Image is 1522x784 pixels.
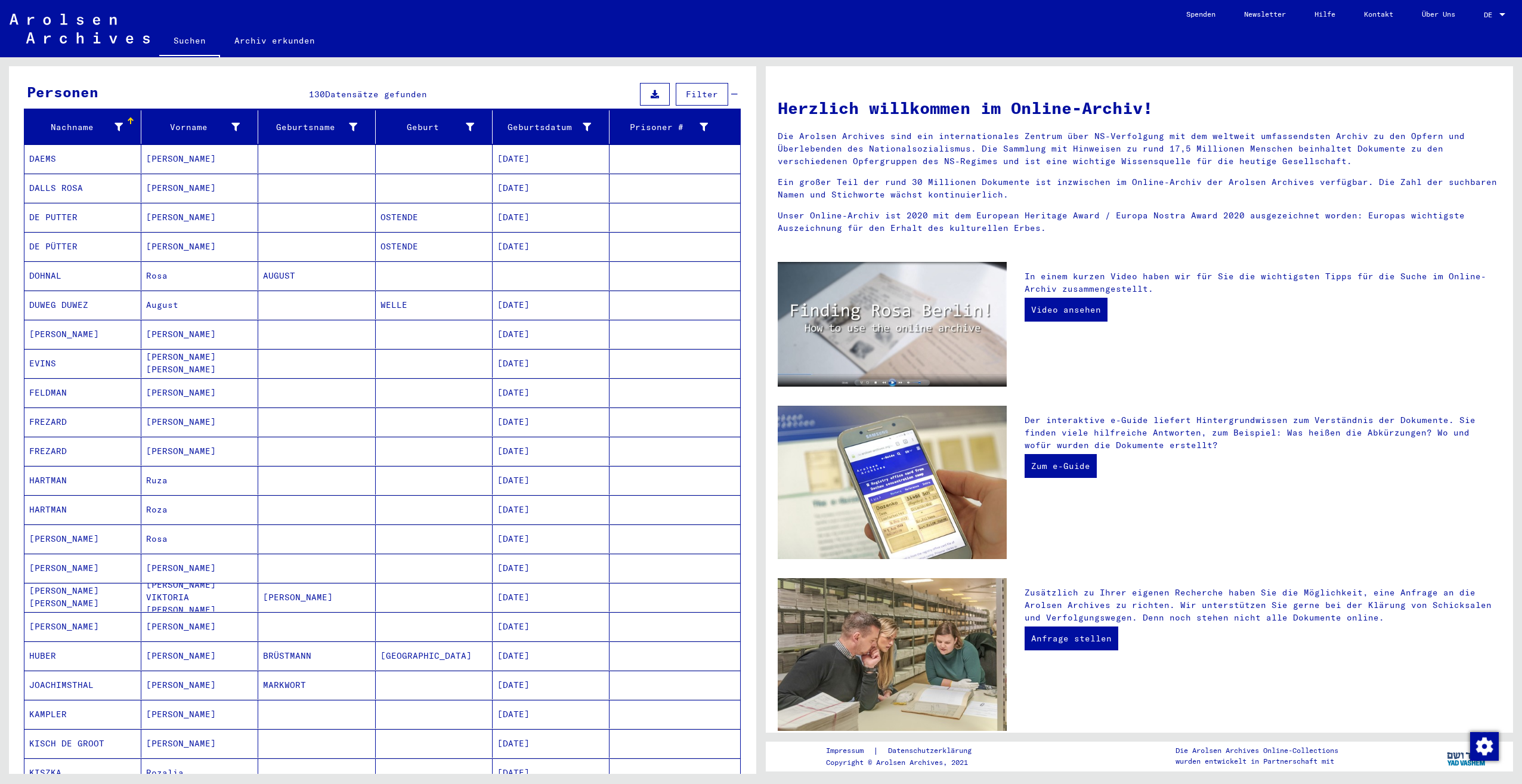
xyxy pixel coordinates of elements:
[24,641,141,670] mat-cell: HUBER
[141,729,258,758] mat-cell: [PERSON_NAME]
[24,291,141,319] mat-cell: DUWEG DUWEZ
[493,144,610,173] mat-cell: [DATE]
[493,524,610,553] mat-cell: [DATE]
[141,408,258,436] mat-cell: [PERSON_NAME]
[1025,414,1501,452] p: Der interaktive e-Guide liefert Hintergrundwissen zum Verständnis der Dokumente. Sie finden viele...
[497,118,609,137] div: Geburtsdatum
[778,130,1501,168] p: Die Arolsen Archives sind ein internationales Zentrum über NS-Verfolgung mit dem weltweit umfasse...
[24,232,141,261] mat-cell: DE PÜTTER
[376,110,493,144] mat-header-cell: Geburt‏
[24,349,141,378] mat-cell: EVINS
[141,437,258,465] mat-cell: [PERSON_NAME]
[493,641,610,670] mat-cell: [DATE]
[493,110,610,144] mat-header-cell: Geburtsdatum
[24,408,141,436] mat-cell: FREZARD
[493,174,610,202] mat-cell: [DATE]
[141,641,258,670] mat-cell: [PERSON_NAME]
[1470,731,1498,760] div: Zustimmung ändern
[493,349,610,378] mat-cell: [DATE]
[141,349,258,378] mat-cell: [PERSON_NAME] [PERSON_NAME]
[1025,270,1501,295] p: In einem kurzen Video haben wir für Sie die wichtigsten Tipps für die Suche im Online-Archiv zusa...
[493,700,610,729] mat-cell: [DATE]
[778,95,1501,121] h1: Herzlich willkommen im Online-Archiv!
[24,671,141,699] mat-cell: JOACHIMSTHAL
[258,671,375,699] mat-cell: MARKWORT
[614,121,708,134] div: Prisoner #
[778,262,1007,387] img: video.jpg
[159,26,220,57] a: Suchen
[29,118,141,137] div: Nachname
[24,466,141,495] mat-cell: HARTMAN
[1470,732,1499,761] img: Zustimmung ändern
[141,554,258,582] mat-cell: [PERSON_NAME]
[29,121,123,134] div: Nachname
[778,578,1007,731] img: inquiries.jpg
[376,641,493,670] mat-cell: [GEOGRAPHIC_DATA]
[1025,626,1118,650] a: Anfrage stellen
[141,110,258,144] mat-header-cell: Vorname
[263,118,375,137] div: Geburtsname
[380,118,492,137] div: Geburt‏
[686,89,718,100] span: Filter
[1484,11,1497,19] span: DE
[493,612,610,641] mat-cell: [DATE]
[141,671,258,699] mat-cell: [PERSON_NAME]
[146,121,240,134] div: Vorname
[24,378,141,407] mat-cell: FELDMAN
[826,745,873,757] a: Impressum
[24,554,141,582] mat-cell: [PERSON_NAME]
[493,671,610,699] mat-cell: [DATE]
[24,729,141,758] mat-cell: KISCH DE GROOT
[1175,756,1338,767] p: wurden entwickelt in Partnerschaft mit
[1175,745,1338,756] p: Die Arolsen Archives Online-Collections
[376,203,493,232] mat-cell: OSTENDE
[493,320,610,348] mat-cell: [DATE]
[141,174,258,202] mat-cell: [PERSON_NAME]
[493,378,610,407] mat-cell: [DATE]
[493,466,610,495] mat-cell: [DATE]
[24,174,141,202] mat-cell: DALLS ROSA
[10,14,150,44] img: Arolsen_neg.svg
[141,291,258,319] mat-cell: August
[141,700,258,729] mat-cell: [PERSON_NAME]
[24,700,141,729] mat-cell: KAMPLER
[778,209,1501,234] p: Unser Online-Archiv ist 2020 mit dem European Heritage Award / Europa Nostra Award 2020 ausgezeic...
[493,554,610,582] mat-cell: [DATE]
[614,118,726,137] div: Prisoner #
[258,261,375,290] mat-cell: AUGUST
[24,437,141,465] mat-cell: FREZARD
[778,176,1501,201] p: Ein großer Teil der rund 30 Millionen Dokumente ist inzwischen im Online-Archiv der Arolsen Archi...
[1025,587,1501,624] p: Zusätzlich zu Ihrer eigenen Recherche haben Sie die Möglichkeit, eine Anfrage an die Arolsen Arch...
[141,144,258,173] mat-cell: [PERSON_NAME]
[878,745,986,757] a: Datenschutzerklärung
[376,291,493,319] mat-cell: WELLE
[24,583,141,612] mat-cell: [PERSON_NAME] ROSE [PERSON_NAME] [PERSON_NAME] [PERSON_NAME]
[141,466,258,495] mat-cell: Ruza
[141,378,258,407] mat-cell: [PERSON_NAME]
[141,495,258,524] mat-cell: Roza
[493,232,610,261] mat-cell: [DATE]
[24,110,141,144] mat-header-cell: Nachname
[24,612,141,641] mat-cell: [PERSON_NAME]
[493,291,610,319] mat-cell: [DATE]
[146,118,258,137] div: Vorname
[141,203,258,232] mat-cell: [PERSON_NAME]
[778,406,1007,559] img: eguide.jpg
[493,583,610,612] mat-cell: [DATE]
[826,745,986,757] div: |
[493,437,610,465] mat-cell: [DATE]
[325,89,427,100] span: Datensätze gefunden
[141,261,258,290] mat-cell: Rosa
[141,524,258,553] mat-cell: Rosa
[1025,298,1108,322] a: Video ansehen
[610,110,740,144] mat-header-cell: Prisoner #
[263,121,357,134] div: Geburtsname
[24,144,141,173] mat-cell: DAEMS
[141,612,258,641] mat-cell: [PERSON_NAME]
[1025,454,1097,478] a: Zum e-Guide
[24,203,141,232] mat-cell: DE PUTTER
[676,83,728,106] button: Filter
[24,524,141,553] mat-cell: [PERSON_NAME]
[220,26,329,55] a: Archiv erkunden
[141,232,258,261] mat-cell: [PERSON_NAME]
